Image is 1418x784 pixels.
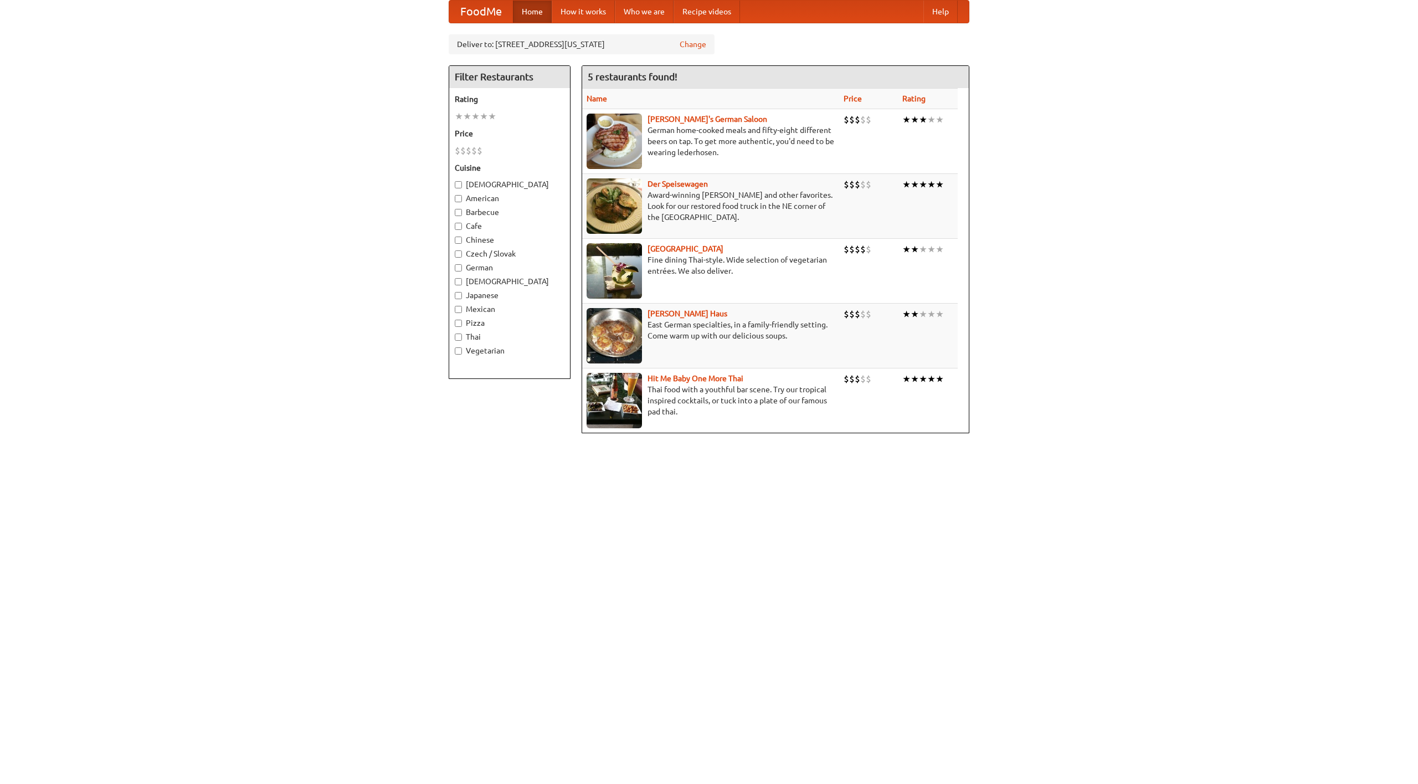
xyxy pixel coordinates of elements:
li: $ [844,114,849,126]
a: Home [513,1,552,23]
li: $ [866,178,871,191]
label: [DEMOGRAPHIC_DATA] [455,276,564,287]
input: Mexican [455,306,462,313]
li: ★ [911,178,919,191]
label: Thai [455,331,564,342]
label: Chinese [455,234,564,245]
a: Price [844,94,862,103]
li: $ [860,114,866,126]
li: ★ [919,308,927,320]
li: ★ [919,243,927,255]
label: American [455,193,564,204]
li: ★ [902,114,911,126]
li: $ [844,243,849,255]
li: ★ [927,373,936,385]
input: Cafe [455,223,462,230]
li: $ [460,145,466,157]
li: ★ [927,178,936,191]
li: ★ [936,373,944,385]
li: ★ [911,308,919,320]
li: $ [477,145,482,157]
label: Czech / Slovak [455,248,564,259]
li: $ [860,308,866,320]
a: [GEOGRAPHIC_DATA] [648,244,723,253]
li: ★ [919,178,927,191]
input: German [455,264,462,271]
li: ★ [902,308,911,320]
label: Barbecue [455,207,564,218]
li: $ [866,114,871,126]
label: Japanese [455,290,564,301]
b: Hit Me Baby One More Thai [648,374,743,383]
p: East German specialties, in a family-friendly setting. Come warm up with our delicious soups. [587,319,835,341]
a: How it works [552,1,615,23]
input: [DEMOGRAPHIC_DATA] [455,278,462,285]
label: Cafe [455,221,564,232]
li: ★ [480,110,488,122]
li: ★ [919,373,927,385]
li: $ [866,243,871,255]
label: Pizza [455,317,564,329]
li: $ [855,308,860,320]
li: $ [849,373,855,385]
img: babythai.jpg [587,373,642,428]
li: ★ [936,178,944,191]
li: ★ [488,110,496,122]
input: American [455,195,462,202]
a: FoodMe [449,1,513,23]
input: Japanese [455,292,462,299]
a: [PERSON_NAME] Haus [648,309,727,318]
h5: Rating [455,94,564,105]
li: ★ [911,243,919,255]
li: ★ [902,178,911,191]
p: Award-winning [PERSON_NAME] and other favorites. Look for our restored food truck in the NE corne... [587,189,835,223]
li: $ [860,373,866,385]
li: $ [860,178,866,191]
input: Chinese [455,237,462,244]
li: $ [849,114,855,126]
li: $ [844,178,849,191]
li: ★ [936,308,944,320]
li: ★ [911,114,919,126]
li: ★ [455,110,463,122]
li: ★ [927,243,936,255]
input: [DEMOGRAPHIC_DATA] [455,181,462,188]
li: ★ [902,373,911,385]
p: German home-cooked meals and fifty-eight different beers on tap. To get more authentic, you'd nee... [587,125,835,158]
li: $ [849,178,855,191]
li: $ [866,373,871,385]
li: $ [455,145,460,157]
li: ★ [911,373,919,385]
label: Vegetarian [455,345,564,356]
li: $ [855,373,860,385]
li: $ [849,308,855,320]
li: $ [855,114,860,126]
div: Deliver to: [STREET_ADDRESS][US_STATE] [449,34,715,54]
li: $ [866,308,871,320]
li: $ [849,243,855,255]
li: ★ [936,114,944,126]
li: ★ [927,114,936,126]
li: ★ [463,110,471,122]
b: Der Speisewagen [648,180,708,188]
b: [PERSON_NAME]'s German Saloon [648,115,767,124]
li: $ [844,373,849,385]
a: Help [923,1,958,23]
li: ★ [919,114,927,126]
input: Vegetarian [455,347,462,355]
a: Recipe videos [674,1,740,23]
li: $ [855,178,860,191]
li: ★ [936,243,944,255]
h4: Filter Restaurants [449,66,570,88]
h5: Cuisine [455,162,564,173]
input: Barbecue [455,209,462,216]
img: esthers.jpg [587,114,642,169]
li: $ [466,145,471,157]
label: German [455,262,564,273]
label: [DEMOGRAPHIC_DATA] [455,179,564,190]
li: ★ [471,110,480,122]
label: Mexican [455,304,564,315]
ng-pluralize: 5 restaurants found! [588,71,677,82]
